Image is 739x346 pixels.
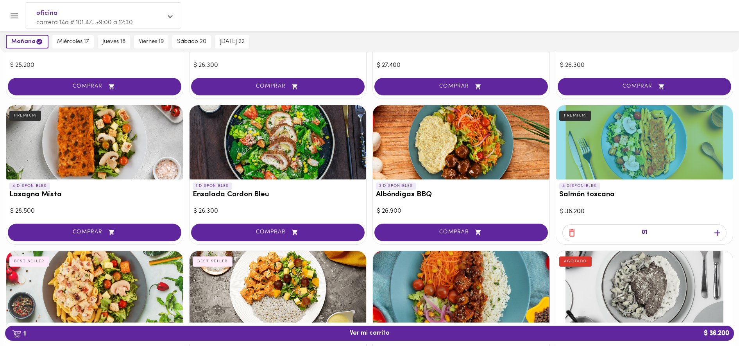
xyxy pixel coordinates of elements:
div: Pollo carbonara [6,251,183,325]
h3: Salmón toscana [559,191,730,199]
span: COMPRAR [567,83,721,90]
h3: Lasagna Mixta [9,191,180,199]
span: COMPRAR [18,229,172,236]
span: COMPRAR [18,83,172,90]
p: 01 [642,228,647,237]
div: BEST SELLER [9,256,49,267]
span: COMPRAR [201,229,355,236]
b: 1 [7,328,30,339]
button: mañana [6,35,48,48]
div: BEST SELLER [193,256,233,267]
div: $ 26.900 [377,207,546,216]
div: $ 26.300 [193,61,362,70]
span: carrera 14a # 101 47... • 9:00 a 12:30 [36,20,133,26]
div: PREMIUM [9,111,41,121]
button: COMPRAR [8,78,181,95]
button: COMPRAR [374,78,548,95]
div: $ 26.300 [560,61,729,70]
div: PREMIUM [559,111,591,121]
button: miércoles 17 [52,35,94,48]
span: jueves 18 [102,38,125,45]
iframe: Messagebird Livechat Widget [694,301,731,338]
button: jueves 18 [98,35,130,48]
span: miércoles 17 [57,38,89,45]
span: COMPRAR [201,83,355,90]
span: sábado 20 [177,38,206,45]
span: COMPRAR [384,83,538,90]
span: oficina [36,8,162,18]
button: 1Ver mi carrito$ 36.200 [5,326,734,341]
div: $ 36.200 [560,207,729,216]
div: $ 26.300 [193,207,362,216]
span: viernes 19 [139,38,164,45]
h3: Albóndigas BBQ [376,191,546,199]
div: $ 28.500 [10,207,179,216]
div: Albóndigas BBQ [373,105,549,179]
div: $ 25.200 [10,61,179,70]
div: $ 27.400 [377,61,546,70]
button: COMPRAR [191,224,365,241]
div: Pollo Tikka Massala [190,251,366,325]
span: Ver mi carrito [350,330,390,337]
div: Ensalada Cordon Bleu [190,105,366,179]
button: COMPRAR [374,224,548,241]
span: [DATE] 22 [220,38,245,45]
div: Salmón toscana [556,105,733,179]
button: sábado 20 [172,35,211,48]
span: COMPRAR [384,229,538,236]
div: Lasagna Mixta [6,105,183,179]
h3: Ensalada Cordon Bleu [193,191,363,199]
p: 4 DISPONIBLES [9,183,50,190]
span: mañana [11,38,43,45]
button: Menu [5,6,24,25]
div: AGOTADO [559,256,592,267]
button: COMPRAR [558,78,731,95]
p: 3 DISPONIBLES [376,183,416,190]
button: COMPRAR [8,224,181,241]
div: Tilapia parmesana [556,251,733,325]
button: COMPRAR [191,78,365,95]
p: 1 DISPONIBLES [193,183,232,190]
button: [DATE] 22 [215,35,249,48]
div: Cerdo Agridulce [373,251,549,325]
button: viernes 19 [134,35,168,48]
p: 4 DISPONIBLES [559,183,600,190]
img: cart.png [12,330,21,338]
